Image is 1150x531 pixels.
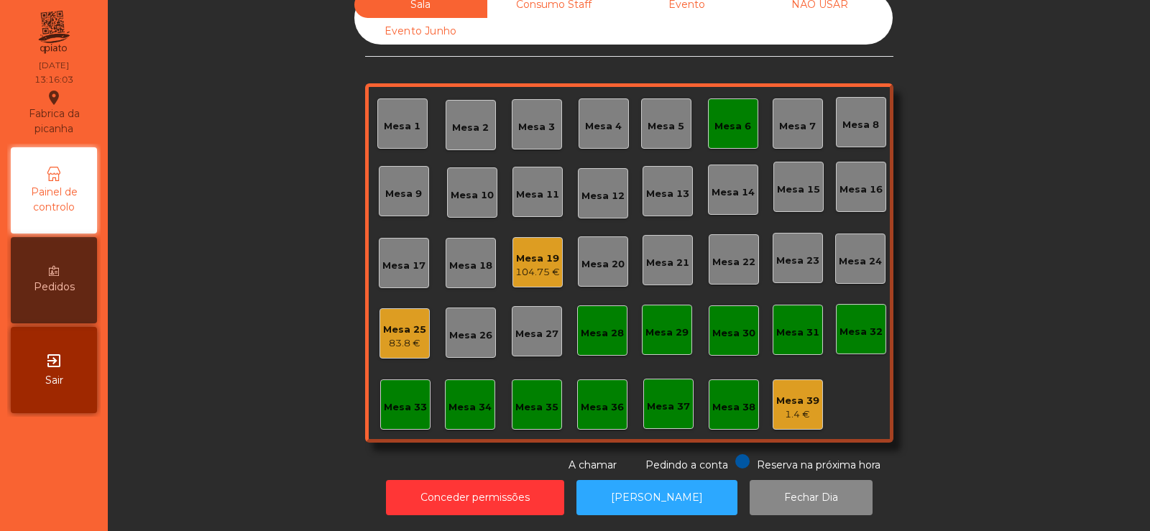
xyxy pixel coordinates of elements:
[384,119,420,134] div: Mesa 1
[384,400,427,415] div: Mesa 33
[839,325,883,339] div: Mesa 32
[776,254,819,268] div: Mesa 23
[585,119,622,134] div: Mesa 4
[581,326,624,341] div: Mesa 28
[646,256,689,270] div: Mesa 21
[581,400,624,415] div: Mesa 36
[714,119,751,134] div: Mesa 6
[45,89,63,106] i: location_on
[14,185,93,215] span: Painel de controlo
[712,185,755,200] div: Mesa 14
[515,251,560,266] div: Mesa 19
[45,373,63,388] span: Sair
[39,59,69,72] div: [DATE]
[518,120,555,134] div: Mesa 3
[776,407,819,422] div: 1.4 €
[842,118,879,132] div: Mesa 8
[516,188,559,202] div: Mesa 11
[777,183,820,197] div: Mesa 15
[34,280,75,295] span: Pedidos
[645,325,689,340] div: Mesa 29
[452,121,489,135] div: Mesa 2
[569,458,617,471] span: A chamar
[581,189,625,203] div: Mesa 12
[581,257,625,272] div: Mesa 20
[383,336,426,351] div: 83.8 €
[646,187,689,201] div: Mesa 13
[386,480,564,515] button: Conceder permissões
[645,458,728,471] span: Pedindo a conta
[11,89,96,137] div: Fabrica da picanha
[712,326,755,341] div: Mesa 30
[515,265,560,280] div: 104.75 €
[776,394,819,408] div: Mesa 39
[449,259,492,273] div: Mesa 18
[576,480,737,515] button: [PERSON_NAME]
[448,400,492,415] div: Mesa 34
[45,352,63,369] i: exit_to_app
[647,400,690,414] div: Mesa 37
[779,119,816,134] div: Mesa 7
[383,323,426,337] div: Mesa 25
[712,255,755,269] div: Mesa 22
[515,327,558,341] div: Mesa 27
[385,187,422,201] div: Mesa 9
[382,259,425,273] div: Mesa 17
[750,480,873,515] button: Fechar Dia
[839,254,882,269] div: Mesa 24
[776,325,819,340] div: Mesa 31
[449,328,492,343] div: Mesa 26
[839,183,883,197] div: Mesa 16
[757,458,880,471] span: Reserva na próxima hora
[354,18,487,45] div: Evento Junho
[34,73,73,86] div: 13:16:03
[515,400,558,415] div: Mesa 35
[712,400,755,415] div: Mesa 38
[451,188,494,203] div: Mesa 10
[36,7,71,57] img: qpiato
[648,119,684,134] div: Mesa 5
